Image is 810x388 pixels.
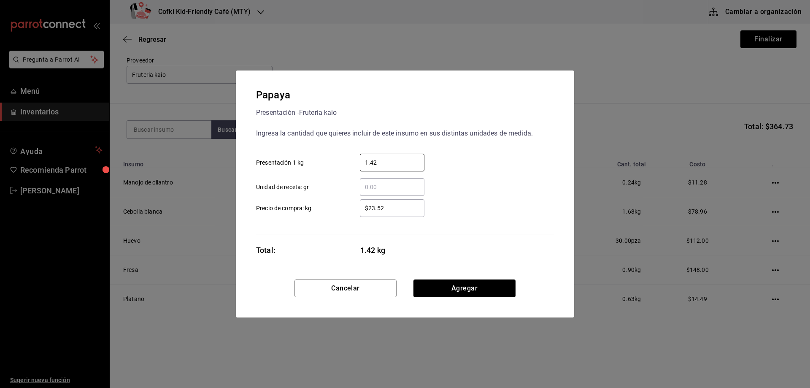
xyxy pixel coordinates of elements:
button: Cancelar [294,279,397,297]
div: Ingresa la cantidad que quieres incluir de este insumo en sus distintas unidades de medida. [256,127,554,140]
span: Presentación 1 kg [256,158,304,167]
button: Agregar [413,279,516,297]
div: Presentación - Fruteria kaio [256,106,337,119]
div: Total: [256,244,275,256]
span: Precio de compra: kg [256,204,312,213]
div: Papaya [256,87,337,103]
input: Unidad de receta: gr [360,182,424,192]
span: 1.42 kg [360,244,425,256]
span: Unidad de receta: gr [256,183,309,192]
input: Presentación 1 kg [360,157,424,168]
input: Precio de compra: kg [360,203,424,213]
